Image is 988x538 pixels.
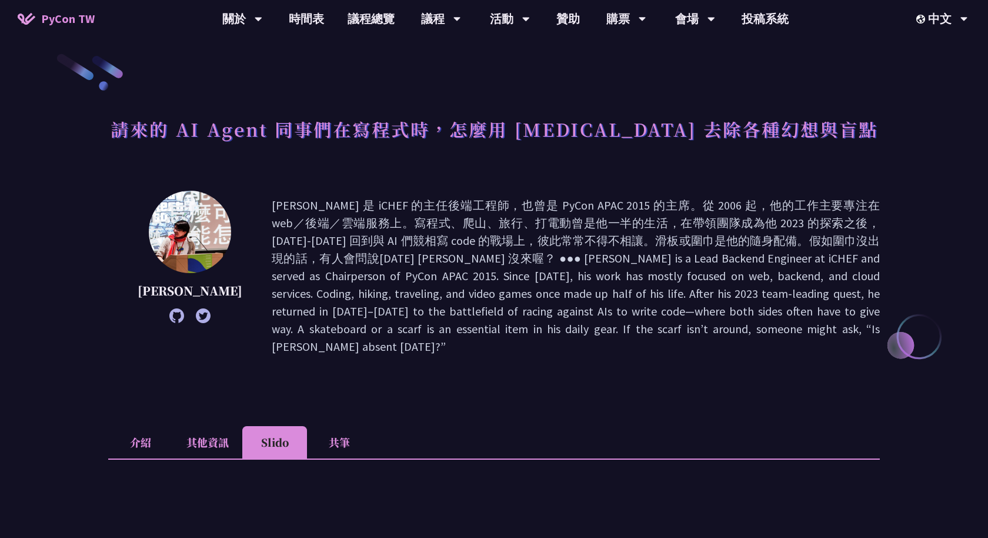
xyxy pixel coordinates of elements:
img: Home icon of PyCon TW 2025 [18,13,35,25]
h1: 請來的 AI Agent 同事們在寫程式時，怎麼用 [MEDICAL_DATA] 去除各種幻想與盲點 [111,111,878,147]
p: [PERSON_NAME] 是 iCHEF 的主任後端工程師，也曾是 PyCon APAC 2015 的主席。從 2006 起，他的工作主要專注在 web／後端／雲端服務上。寫程式、爬山、旅行、... [272,197,880,356]
span: PyCon TW [41,10,95,28]
li: 介紹 [108,426,173,459]
li: 其他資訊 [173,426,242,459]
a: PyCon TW [6,4,106,34]
li: 共筆 [307,426,372,459]
img: Locale Icon [916,15,928,24]
img: Keith Yang [149,191,231,273]
p: [PERSON_NAME] [138,282,242,300]
li: Slido [242,426,307,459]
